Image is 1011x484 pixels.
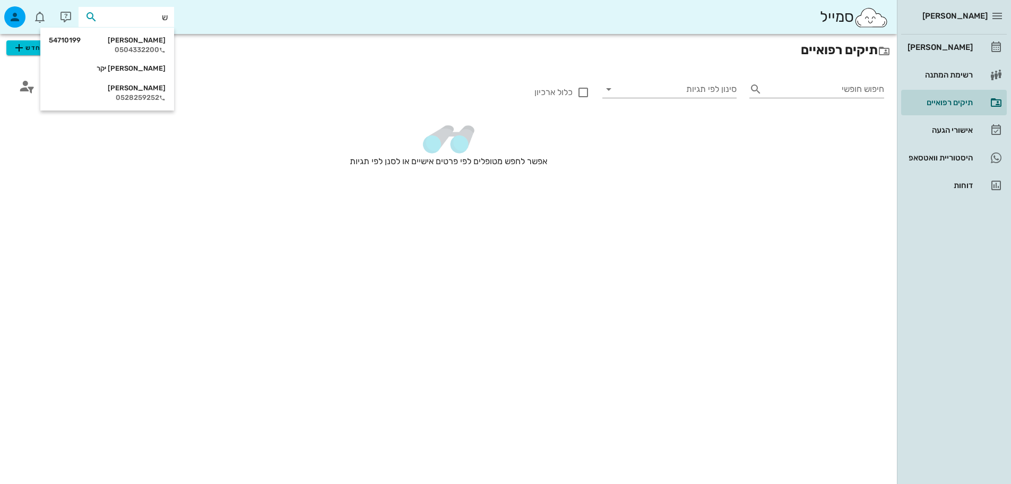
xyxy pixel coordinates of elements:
[49,36,166,45] div: [PERSON_NAME]
[905,98,973,107] div: תיקים רפואיים
[49,46,166,54] div: 0504332200
[602,81,737,98] div: סינון לפי תגיות
[905,126,973,134] div: אישורי הגעה
[820,6,888,29] div: סמייל
[421,123,475,155] img: telescope.1f74601d.png
[905,154,973,162] div: היסטוריית וואטסאפ
[6,40,70,55] button: מטופל חדש
[31,9,38,15] span: תג
[49,84,166,92] div: [PERSON_NAME]
[901,145,1007,171] a: היסטוריית וואטסאפ
[49,36,81,45] span: 54710199
[6,115,891,202] div: אפשר לחפש מטופלים לפי פרטים אישיים או לסנן לפי תגיות
[922,11,988,21] span: [PERSON_NAME]
[901,35,1007,60] a: [PERSON_NAME]
[901,117,1007,143] a: אישורי הגעה
[905,181,973,190] div: דוחות
[854,7,888,28] img: SmileCloud logo
[901,173,1007,198] a: דוחות
[905,71,973,79] div: רשימת המתנה
[13,41,63,54] span: מטופל חדש
[6,40,891,60] h2: תיקים רפואיים
[13,72,40,100] button: חיפוש מתקדם
[455,87,573,98] label: כלול ארכיון
[901,90,1007,115] a: תיקים רפואיים
[901,62,1007,88] a: רשימת המתנה
[49,94,166,102] div: 0528259252
[905,43,973,52] div: [PERSON_NAME]
[49,64,166,73] div: [PERSON_NAME] יקר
